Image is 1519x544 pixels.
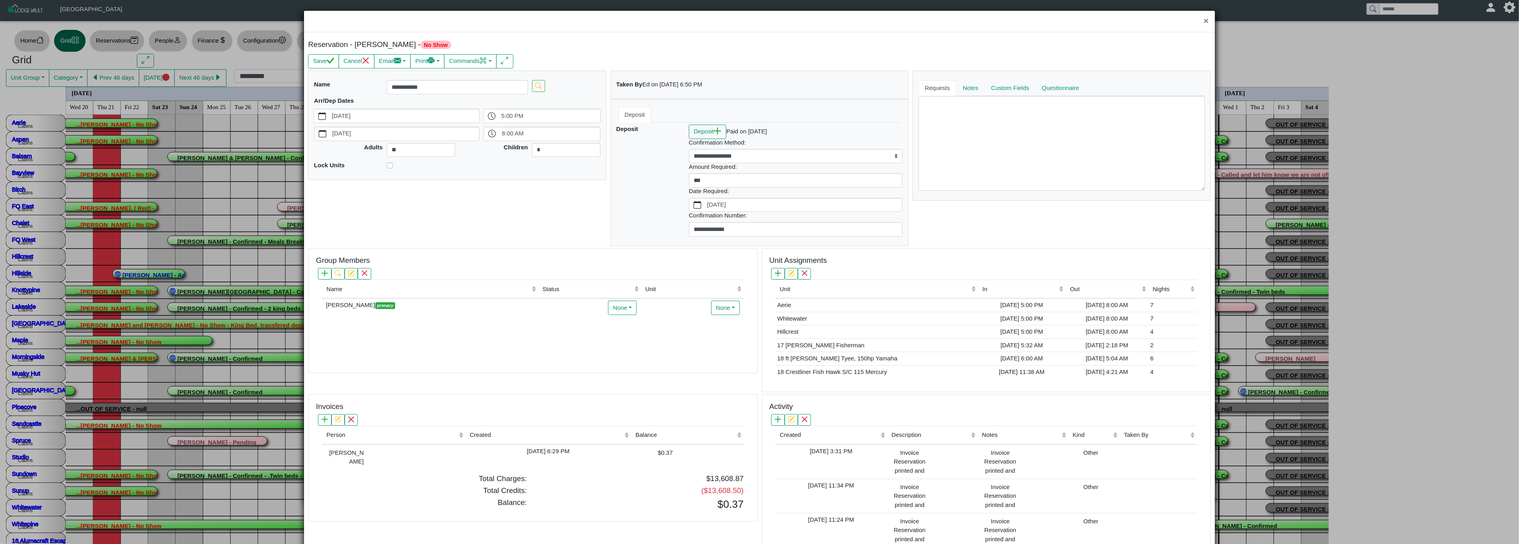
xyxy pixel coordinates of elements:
svg: arrows angle expand [501,57,509,65]
div: Created [780,431,879,440]
td: 18 ft [PERSON_NAME] Tyee, 150hp Yamaha [775,352,978,366]
div: Taken By [1124,431,1189,440]
div: [DATE] 11:38 AM [980,368,1064,377]
svg: pencil square [788,416,794,423]
div: Notes [982,431,1060,440]
div: Unit [780,285,970,294]
div: Created [470,431,622,440]
h5: Reservation - [PERSON_NAME] - [308,40,757,49]
h6: Date Required: [689,188,903,195]
label: 8:00 AM [500,127,600,141]
div: [DATE] 8:00 AM [1068,314,1147,323]
svg: plus [775,270,781,276]
svg: plus [775,416,781,423]
svg: calendar [318,112,326,120]
button: calendar [314,127,331,141]
b: Name [314,81,330,88]
button: clock [484,127,500,141]
button: pencil square [331,414,345,426]
h5: $13,608.87 [539,474,744,483]
div: [DATE] 8:00 AM [1068,327,1147,337]
td: Whitewater [775,312,978,325]
label: [DATE] [330,109,480,123]
div: Description [891,431,969,440]
div: Invoice Reservation printed and saved [889,481,929,511]
td: 18 Crestliner Fish Hawk S/C 115 Mercury [775,365,978,378]
a: Notes [956,80,985,96]
div: [DATE] 5:00 PM [980,314,1064,323]
div: Out [1070,285,1140,294]
svg: calendar [694,201,701,209]
svg: pencil square [335,416,341,423]
svg: check [327,57,334,65]
b: Lock Units [314,162,345,168]
div: Unit [645,285,735,294]
div: [DATE] 5:00 PM [980,301,1064,310]
b: Arr/Dep Dates [314,97,354,104]
div: [DATE] 5:04 AM [1068,354,1147,363]
div: Name [326,285,530,294]
div: $0.37 [633,447,673,458]
h5: Invoices [316,402,343,411]
h6: Confirmation Method: [689,139,903,146]
svg: printer fill [427,57,435,65]
td: 7 [1149,312,1197,325]
div: Balance [636,431,735,440]
h6: Confirmation Number: [689,212,903,219]
i: Paid on [DATE] [726,128,767,135]
button: plus [318,268,331,280]
div: In [983,285,1057,294]
h3: $0.37 [539,498,744,511]
td: 4 [1149,365,1197,378]
a: Custom Fields [985,80,1036,96]
td: 4 [1149,325,1197,339]
div: [PERSON_NAME] [324,447,364,466]
button: pencil square [785,414,798,426]
svg: calendar [319,130,326,137]
h5: Activity [769,402,793,411]
a: Requests [918,80,956,96]
a: Deposit [618,107,651,123]
svg: x [801,270,808,276]
h6: Amount Required: [689,163,903,170]
svg: search [335,270,341,276]
div: [DATE] 5:00 PM [980,327,1064,337]
svg: pencil square [788,270,794,276]
svg: pencil square [348,270,354,276]
button: clock [484,109,500,123]
div: [DATE] 6:00 AM [980,354,1064,363]
button: calendar [689,198,706,212]
div: [DATE] 11:24 PM [777,515,885,524]
button: plus [771,414,784,426]
svg: clock [488,130,496,137]
h5: Total Credits: [322,486,527,495]
h5: ($13,608.50) [539,486,744,495]
h5: Unit Assignments [769,256,827,265]
svg: plus [322,270,328,276]
div: Person [326,431,457,440]
svg: x [801,416,808,423]
button: Savecheck [308,54,339,68]
div: [DATE] 5:32 AM [980,341,1064,350]
label: [DATE] [331,127,479,141]
div: [DATE] 4:21 AM [1068,368,1147,377]
button: Printprinter fill [410,54,445,68]
td: 2 [1149,339,1197,352]
b: Taken By [616,81,643,88]
label: 5:00 PM [500,109,601,123]
td: Aerie [775,298,978,312]
svg: plus [322,416,328,423]
div: Invoice Reservation printed and saved [980,481,1020,511]
button: Depositplus [689,125,726,139]
svg: search [535,82,542,89]
td: Hillcrest [775,325,978,339]
button: search [532,80,545,92]
button: x [358,268,371,280]
b: Children [504,144,528,151]
td: 17 [PERSON_NAME] Fisherman [775,339,978,352]
a: Questionnaire [1035,80,1085,96]
div: Nights [1153,285,1189,294]
button: x [345,414,358,426]
h5: Balance: [322,498,527,507]
svg: command [480,57,487,65]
